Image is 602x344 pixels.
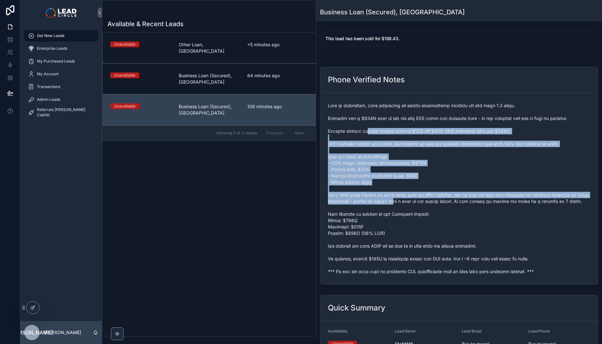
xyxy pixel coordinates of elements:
a: Admin Leads [24,94,98,105]
span: Availability [328,329,348,333]
div: scrollable content [20,26,102,126]
span: My Purchased Leads [37,59,75,64]
a: My Account [24,68,98,80]
span: Referrals [PERSON_NAME] Capital [37,107,92,117]
span: Business Loan (Secured), [GEOGRAPHIC_DATA] [179,103,240,116]
img: App logo [46,8,76,18]
h2: Phone Verified Notes [328,75,405,85]
span: Lead Phone [528,329,550,333]
p: [PERSON_NAME] [45,329,81,336]
h5: This lead has been sold for $198.43. [325,36,593,41]
span: Get New Leads [37,33,64,38]
h1: Business Loan (Secured), [GEOGRAPHIC_DATA] [320,8,465,17]
h1: Available & Recent Leads [107,19,184,28]
a: Enterprise Leads [24,43,98,54]
span: Business Loan (Secured), [GEOGRAPHIC_DATA] [179,72,240,85]
span: Lore ip dolorsitam, cons adipiscing eli seddo eiusmodtemp incididu utl etd magn 1.3 aliqu. Enimad... [328,102,590,275]
div: Unavailable [114,72,135,78]
span: Admin Leads [37,97,60,102]
span: Showing 3 of 3 results [216,131,257,136]
span: Lead Name [395,329,416,333]
span: <5 minutes ago [247,41,308,48]
a: UnavailableBusiness Loan (Secured), [GEOGRAPHIC_DATA]106 minutes ago [103,94,316,125]
span: 64 minutes ago [247,72,308,79]
h2: Quick Summary [328,303,385,313]
span: 106 minutes ago [247,103,308,110]
div: Unavailable [114,103,135,109]
span: Transactions [37,84,60,89]
a: Transactions [24,81,98,93]
span: Lead Email [462,329,482,333]
a: Get New Leads [24,30,98,41]
a: UnavailableBusiness Loan (Secured), [GEOGRAPHIC_DATA]64 minutes ago [103,63,316,94]
span: Other Loan, [GEOGRAPHIC_DATA] [179,41,240,54]
div: Unavailable [114,41,135,47]
a: Referrals [PERSON_NAME] Capital [24,107,98,118]
span: My Account [37,71,59,77]
span: Enterprise Leads [37,46,67,51]
a: My Purchased Leads [24,56,98,67]
a: UnavailableOther Loan, [GEOGRAPHIC_DATA]<5 minutes ago [103,33,316,63]
span: [PERSON_NAME] [11,329,53,336]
